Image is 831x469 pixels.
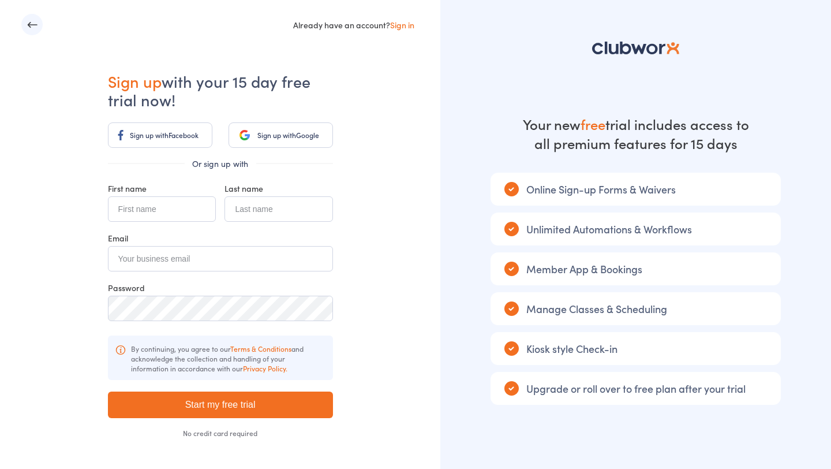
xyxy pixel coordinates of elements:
strong: free [581,114,605,133]
div: First name [108,183,216,194]
div: Online Sign-up Forms & Waivers [491,173,781,206]
a: Sign up withGoogle [229,122,333,148]
div: By continuing, you agree to our and acknowledge the collection and handling of your information i... [108,336,333,380]
h1: with your 15 day free trial now! [108,72,333,109]
input: Last name [224,196,332,222]
a: Sign in [390,19,414,31]
div: Already have an account? [293,19,414,31]
div: Upgrade or roll over to free plan after your trial [491,372,781,405]
div: Email [108,232,333,244]
span: Sign up with [130,130,169,140]
div: Unlimited Automations & Workflows [491,213,781,245]
div: Last name [224,183,332,194]
input: Start my free trial [108,392,333,418]
div: Or sign up with [108,158,333,169]
a: Sign up withFacebook [108,122,212,148]
div: Manage Classes & Scheduling [491,292,781,325]
input: Your business email [108,246,333,271]
div: Password [108,282,333,293]
a: Terms & Conditions [230,344,291,353]
a: Privacy Policy. [243,363,287,373]
div: Kiosk style Check-in [491,332,781,365]
input: First name [108,196,216,222]
span: Sign up with [257,130,296,140]
div: Your new trial includes access to all premium features for 15 days [521,114,751,152]
span: Sign up [108,70,162,92]
div: Member App & Bookings [491,252,781,285]
div: No credit card required [108,430,333,437]
img: logo-81c5d2ba81851df8b7b8b3f485ec5aa862684ab1dc4821eed5b71d8415c3dc76.svg [592,42,679,54]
